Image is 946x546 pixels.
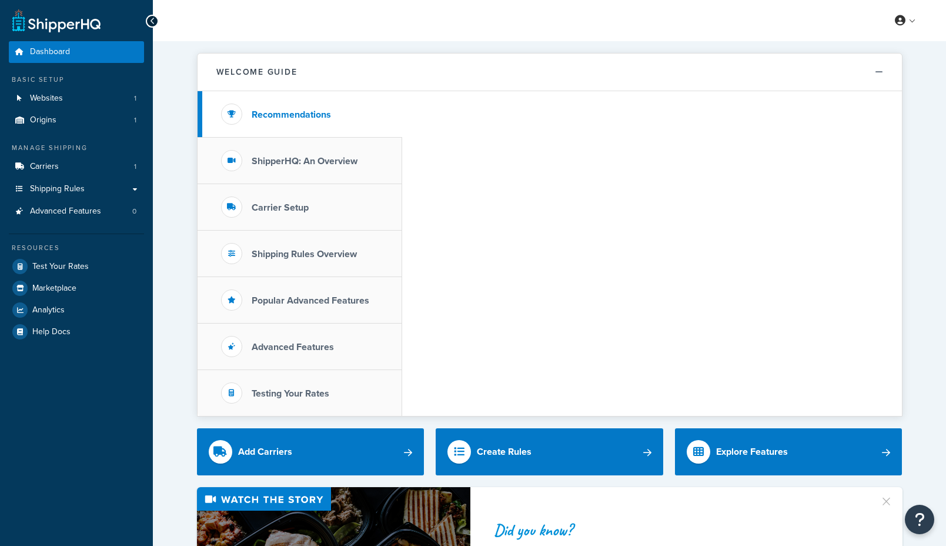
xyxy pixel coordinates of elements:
a: Add Carriers [197,428,424,475]
div: Basic Setup [9,75,144,85]
h3: Carrier Setup [252,202,309,213]
span: Marketplace [32,284,76,294]
li: Origins [9,109,144,131]
span: 1 [134,115,136,125]
a: Explore Features [675,428,902,475]
span: Help Docs [32,327,71,337]
h3: Popular Advanced Features [252,295,369,306]
span: Analytics [32,305,65,315]
div: Resources [9,243,144,253]
h3: Testing Your Rates [252,388,329,399]
h3: Recommendations [252,109,331,120]
a: Dashboard [9,41,144,63]
div: Create Rules [477,444,532,460]
div: Explore Features [716,444,788,460]
h3: Advanced Features [252,342,334,352]
span: 0 [132,207,136,217]
li: Websites [9,88,144,109]
div: Did you know? [494,522,865,538]
span: Advanced Features [30,207,101,217]
span: 1 [134,94,136,104]
span: Shipping Rules [30,184,85,194]
span: Test Your Rates [32,262,89,272]
span: Origins [30,115,56,125]
h2: Welcome Guide [216,68,297,76]
span: Carriers [30,162,59,172]
a: Marketplace [9,278,144,299]
span: Websites [30,94,63,104]
a: Carriers1 [9,156,144,178]
a: Websites1 [9,88,144,109]
a: Advanced Features0 [9,201,144,222]
span: 1 [134,162,136,172]
a: Help Docs [9,321,144,342]
li: Advanced Features [9,201,144,222]
a: Shipping Rules [9,178,144,200]
span: Dashboard [30,47,70,57]
li: Carriers [9,156,144,178]
div: Add Carriers [238,444,292,460]
h3: Shipping Rules Overview [252,249,357,259]
a: Create Rules [436,428,663,475]
button: Open Resource Center [905,505,934,534]
a: Origins1 [9,109,144,131]
div: Manage Shipping [9,143,144,153]
a: Test Your Rates [9,256,144,277]
a: Analytics [9,299,144,321]
button: Welcome Guide [198,54,902,91]
h3: ShipperHQ: An Overview [252,156,357,167]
